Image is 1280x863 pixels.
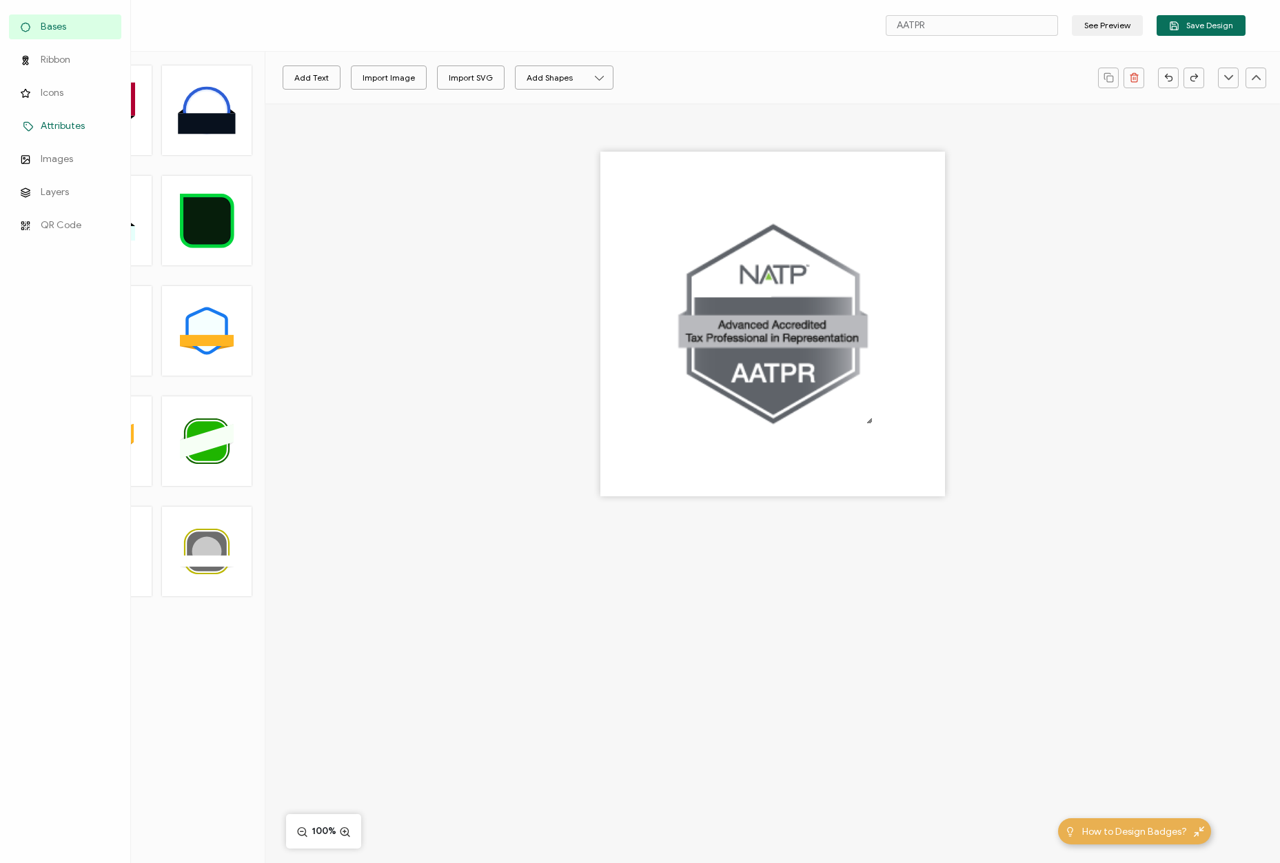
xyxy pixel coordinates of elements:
[41,185,69,199] span: Layers
[515,65,613,90] button: Add Shapes
[9,114,121,139] a: Attributes
[41,20,66,34] span: Bases
[41,219,81,232] span: QR Code
[1157,15,1246,36] button: Save Design
[9,147,121,172] a: Images
[9,48,121,72] a: Ribbon
[9,14,121,39] a: Bases
[1194,826,1204,837] img: minimize-icon.svg
[1082,824,1187,839] span: How to Design Badges?
[41,119,85,133] span: Attributes
[449,65,493,90] div: Import SVG
[9,180,121,205] a: Layers
[1072,15,1143,36] button: See Preview
[283,65,341,90] button: Add Text
[41,152,73,166] span: Images
[9,81,121,105] a: Icons
[1211,797,1280,863] iframe: Chat Widget
[9,213,121,238] a: QR Code
[1169,21,1233,31] span: Save Design
[41,86,63,100] span: Icons
[670,221,875,427] img: f0c53c84-e238-42da-9a29-6c69a2f83519.png
[886,15,1058,36] input: Name your certificate
[312,824,336,838] span: 100%
[363,65,415,90] div: Import Image
[41,53,70,67] span: Ribbon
